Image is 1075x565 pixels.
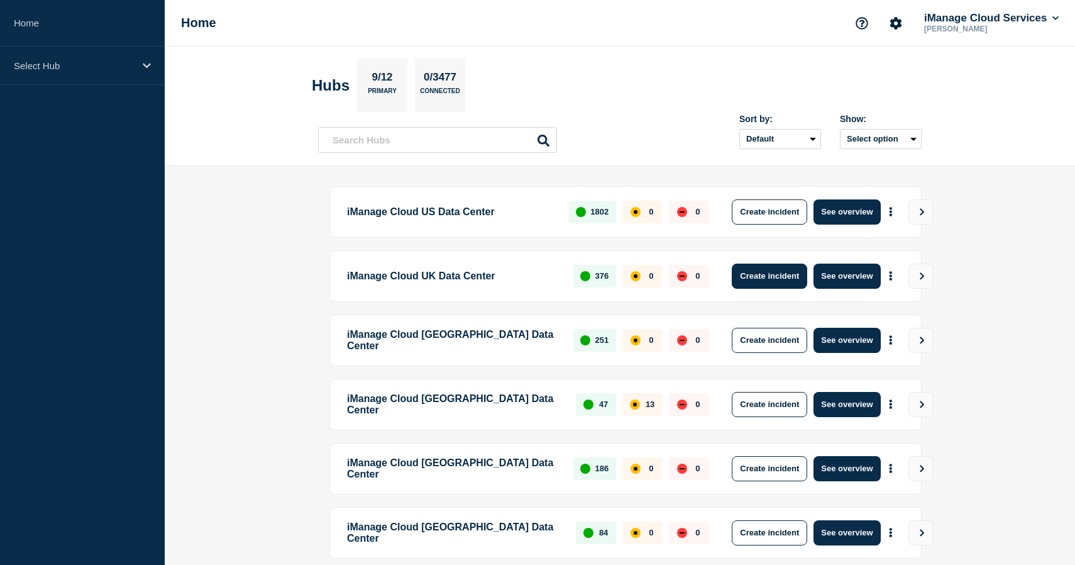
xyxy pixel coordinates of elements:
div: Show: [840,114,922,124]
button: View [908,392,934,417]
div: down [677,528,687,538]
div: down [677,400,687,410]
p: iManage Cloud [GEOGRAPHIC_DATA] Data Center [347,392,561,417]
div: down [677,335,687,345]
p: 0 [695,464,700,473]
select: Sort by [739,129,821,149]
button: See overview [813,456,880,481]
button: View [908,456,934,481]
p: 376 [595,271,609,281]
button: View [908,264,934,289]
p: 84 [599,528,608,537]
p: 186 [595,464,609,473]
div: affected [631,271,641,281]
button: More actions [883,200,899,223]
p: iManage Cloud UK Data Center [347,264,559,289]
button: See overview [813,264,880,289]
input: Search Hubs [318,127,557,153]
button: View [908,328,934,353]
button: More actions [883,521,899,544]
p: 0 [649,207,653,216]
button: See overview [813,328,880,353]
div: up [576,207,586,217]
p: 0 [649,464,653,473]
div: affected [630,400,640,410]
div: up [583,528,593,538]
div: affected [631,207,641,217]
button: Account settings [883,10,909,36]
p: 13 [646,400,654,409]
p: Connected [420,87,460,101]
p: Select Hub [14,60,135,71]
p: iManage Cloud US Data Center [347,199,554,225]
button: More actions [883,264,899,288]
p: 1802 [590,207,609,216]
p: 0 [695,271,700,281]
button: iManage Cloud Services [922,12,1061,25]
button: More actions [883,328,899,352]
p: 0/3477 [419,71,461,87]
div: affected [631,464,641,474]
button: Support [849,10,875,36]
p: [PERSON_NAME] [922,25,1052,33]
button: More actions [883,393,899,416]
h1: Home [181,16,216,30]
div: up [580,271,590,281]
button: See overview [813,199,880,225]
div: up [583,400,593,410]
button: Create incident [732,199,807,225]
button: Create incident [732,456,807,481]
p: 0 [649,271,653,281]
button: More actions [883,457,899,480]
p: 0 [695,400,700,409]
button: Create incident [732,392,807,417]
button: Select option [840,129,922,149]
div: up [580,464,590,474]
p: 9/12 [367,71,397,87]
p: 251 [595,335,609,345]
h2: Hubs [312,77,350,94]
p: 0 [695,207,700,216]
p: 0 [695,335,700,345]
p: iManage Cloud [GEOGRAPHIC_DATA] Data Center [347,456,559,481]
p: 0 [695,528,700,537]
p: 0 [649,528,653,537]
div: down [677,271,687,281]
div: affected [631,528,641,538]
button: See overview [813,392,880,417]
div: Sort by: [739,114,821,124]
button: View [908,199,934,225]
p: 47 [599,400,608,409]
div: down [677,464,687,474]
div: affected [631,335,641,345]
button: View [908,520,934,545]
div: up [580,335,590,345]
button: See overview [813,520,880,545]
p: iManage Cloud [GEOGRAPHIC_DATA] Data Center [347,520,561,545]
div: down [677,207,687,217]
button: Create incident [732,328,807,353]
p: Primary [368,87,397,101]
button: Create incident [732,520,807,545]
button: Create incident [732,264,807,289]
p: 0 [649,335,653,345]
p: iManage Cloud [GEOGRAPHIC_DATA] Data Center [347,328,559,353]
